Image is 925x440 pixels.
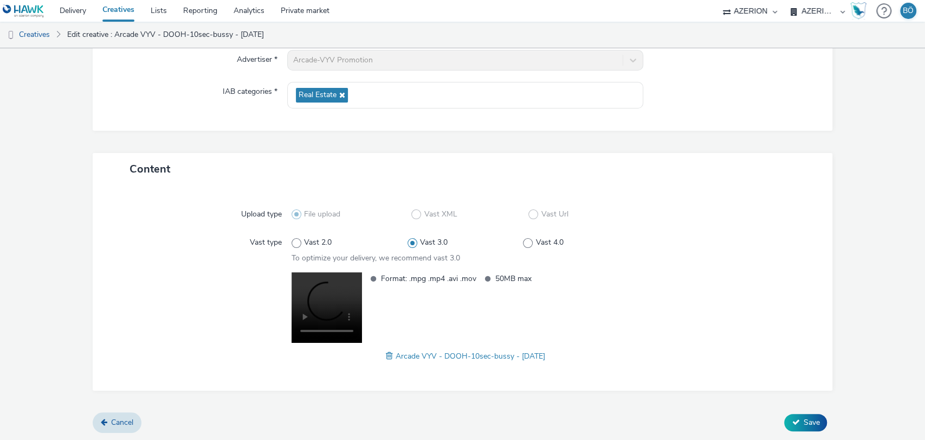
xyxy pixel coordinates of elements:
span: Vast 2.0 [304,237,332,248]
a: Hawk Academy [850,2,871,20]
a: Edit creative : Arcade VYV - DOOH-10sec-bussy - [DATE] [62,22,269,48]
div: BÖ [903,3,914,19]
span: Vast 3.0 [420,237,448,248]
span: File upload [304,209,340,220]
span: To optimize your delivery, we recommend vast 3.0 [292,253,460,263]
label: Upload type [237,205,286,220]
span: Cancel [111,417,133,428]
label: Advertiser * [232,50,282,65]
span: 50MB max [495,272,591,285]
span: Format: .mpg .mp4 .avi .mov [381,272,476,285]
span: Real Estate [299,91,337,100]
label: Vast type [245,233,286,248]
span: Save [803,417,819,428]
img: dooh [5,30,16,41]
a: Cancel [93,412,141,433]
button: Save [784,414,827,431]
span: Vast 4.0 [536,237,564,248]
span: Arcade VYV - DOOH-10sec-bussy - [DATE] [396,351,545,361]
img: undefined Logo [3,4,44,18]
span: Vast XML [424,209,457,220]
label: IAB categories * [218,82,282,97]
span: Content [130,162,170,176]
img: Hawk Academy [850,2,866,20]
span: Vast Url [541,209,568,220]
